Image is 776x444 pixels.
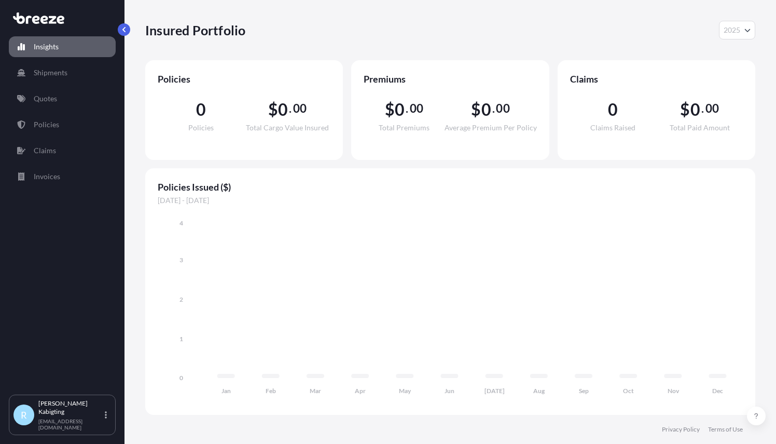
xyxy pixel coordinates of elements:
[179,295,183,303] tspan: 2
[719,21,755,39] button: Year Selector
[34,42,59,52] p: Insights
[289,104,292,113] span: .
[662,425,700,434] a: Privacy Policy
[221,387,231,395] tspan: Jan
[445,387,454,395] tspan: Jun
[471,101,481,118] span: $
[196,101,206,118] span: 0
[705,104,719,113] span: 00
[701,104,704,113] span: .
[34,145,56,156] p: Claims
[179,219,183,227] tspan: 4
[179,374,183,382] tspan: 0
[445,124,537,131] span: Average Premium Per Policy
[34,119,59,130] p: Policies
[38,399,103,416] p: [PERSON_NAME] Kabigting
[608,101,618,118] span: 0
[9,166,116,187] a: Invoices
[38,418,103,430] p: [EMAIL_ADDRESS][DOMAIN_NAME]
[579,387,589,395] tspan: Sep
[145,22,245,38] p: Insured Portfolio
[406,104,408,113] span: .
[34,93,57,104] p: Quotes
[623,387,634,395] tspan: Oct
[158,181,743,193] span: Policies Issued ($)
[379,124,429,131] span: Total Premiums
[293,104,307,113] span: 00
[533,387,545,395] tspan: Aug
[481,101,491,118] span: 0
[278,101,288,118] span: 0
[9,36,116,57] a: Insights
[310,387,321,395] tspan: Mar
[399,387,411,395] tspan: May
[9,140,116,161] a: Claims
[590,124,635,131] span: Claims Raised
[492,104,495,113] span: .
[34,171,60,182] p: Invoices
[570,73,743,85] span: Claims
[179,256,183,264] tspan: 3
[668,387,680,395] tspan: Nov
[158,73,330,85] span: Policies
[268,101,278,118] span: $
[34,68,67,78] p: Shipments
[708,425,743,434] a: Terms of Use
[724,25,740,35] span: 2025
[690,101,700,118] span: 0
[712,387,723,395] tspan: Dec
[21,410,27,420] span: R
[364,73,536,85] span: Premiums
[670,124,730,131] span: Total Paid Amount
[9,114,116,135] a: Policies
[395,101,405,118] span: 0
[410,104,423,113] span: 00
[188,124,214,131] span: Policies
[9,88,116,109] a: Quotes
[496,104,509,113] span: 00
[266,387,276,395] tspan: Feb
[484,387,505,395] tspan: [DATE]
[158,195,743,206] span: [DATE] - [DATE]
[355,387,366,395] tspan: Apr
[179,335,183,343] tspan: 1
[9,62,116,83] a: Shipments
[246,124,329,131] span: Total Cargo Value Insured
[385,101,395,118] span: $
[680,101,690,118] span: $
